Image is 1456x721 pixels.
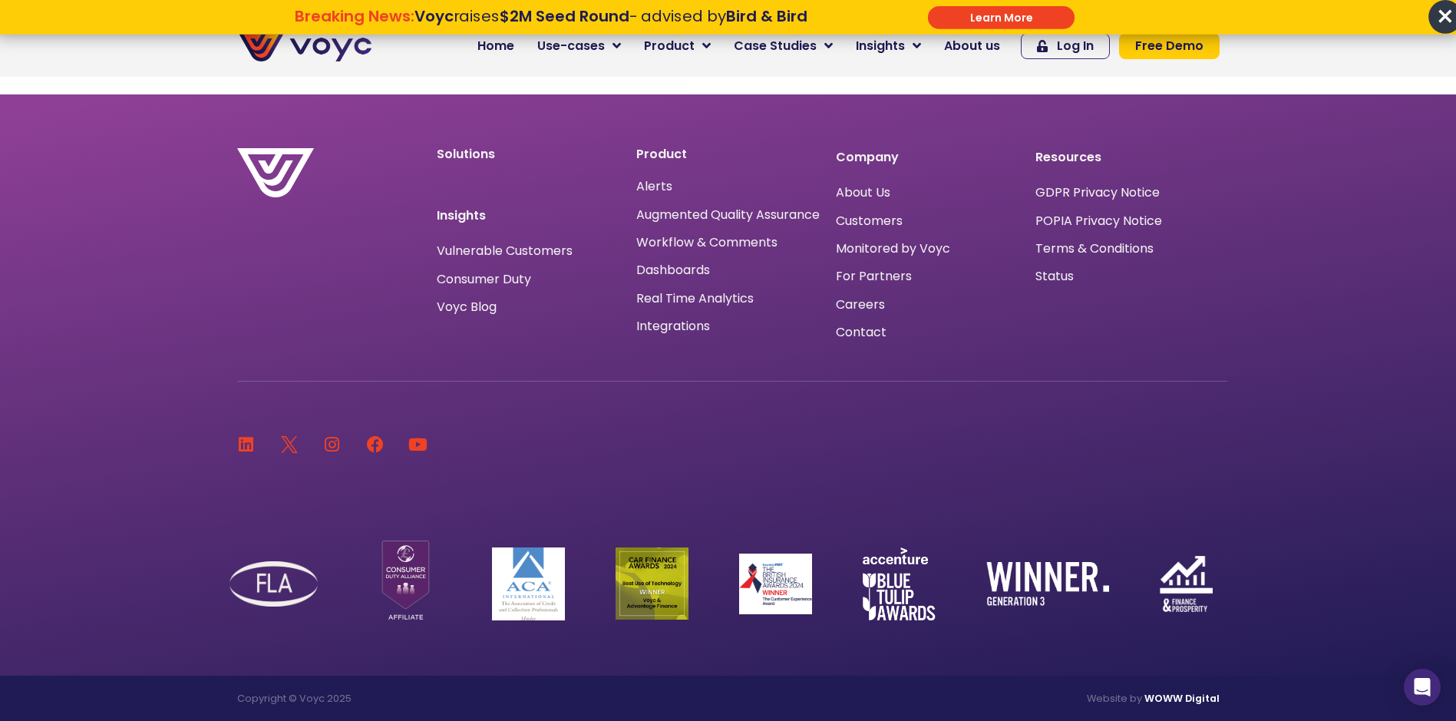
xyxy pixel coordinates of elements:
a: WOWW Digital [1144,692,1220,705]
a: Solutions [437,145,495,163]
a: Log In [1021,33,1110,59]
p: Resources [1035,148,1220,167]
img: ACA [492,547,565,620]
strong: Voyc [414,5,453,27]
span: Log In [1057,40,1094,52]
span: Insights [856,37,905,55]
img: finance-and-prosperity [1160,556,1213,612]
a: Insights [844,31,933,61]
img: Car Finance Winner logo [616,547,688,620]
span: Free Demo [1135,40,1203,52]
a: Case Studies [722,31,844,61]
p: Copyright © Voyc 2025 [237,691,721,706]
span: Case Studies [734,37,817,55]
a: Augmented Quality Assurance [636,207,820,222]
a: Product [632,31,722,61]
a: Consumer Duty [437,273,531,286]
img: winner-generation [986,562,1109,605]
span: raises - advised by [414,5,807,27]
span: Product [644,37,695,55]
p: Company [836,148,1020,167]
strong: Bird & Bird [726,5,807,27]
span: About us [944,37,1000,55]
a: Use-cases [526,31,632,61]
p: Product [636,148,820,160]
div: Open Intercom Messenger [1404,669,1441,706]
a: Home [466,31,526,61]
p: Website by [736,691,1220,706]
img: voyc-full-logo [237,31,371,61]
div: Submit [928,6,1075,29]
span: Home [477,37,514,55]
p: Insights [437,207,621,225]
a: Free Demo [1119,33,1220,59]
strong: Breaking News: [295,5,414,27]
a: Vulnerable Customers [437,245,573,257]
a: About us [933,31,1012,61]
div: Breaking News: Voyc raises $2M Seed Round - advised by Bird & Bird [217,7,884,44]
img: FLA Logo [229,561,318,607]
img: accenture-blue-tulip-awards [863,547,936,620]
span: Use-cases [537,37,605,55]
strong: $2M Seed Round [500,5,629,27]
